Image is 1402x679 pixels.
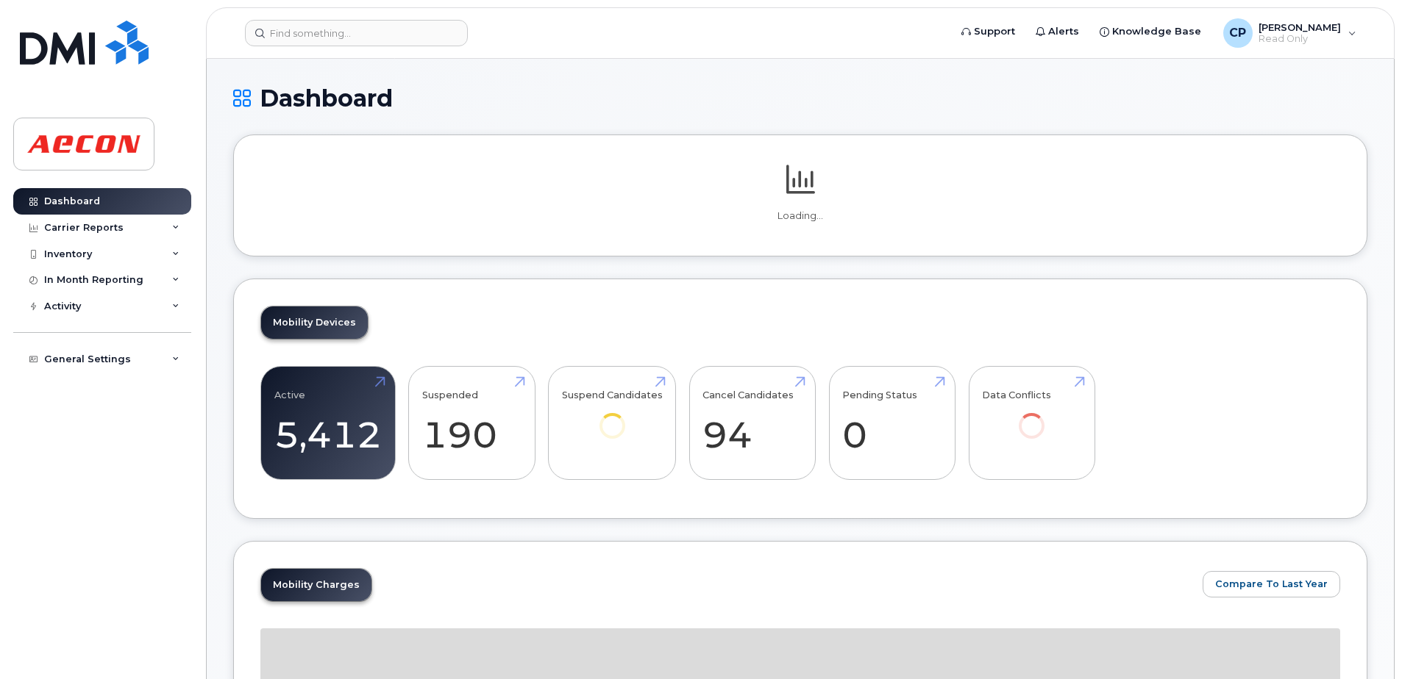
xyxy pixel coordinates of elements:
a: Active 5,412 [274,375,382,472]
a: Data Conflicts [982,375,1081,459]
span: Compare To Last Year [1215,577,1328,591]
a: Pending Status 0 [842,375,942,472]
h1: Dashboard [233,85,1367,111]
a: Suspended 190 [422,375,522,472]
a: Suspend Candidates [562,375,663,459]
p: Loading... [260,209,1340,223]
a: Cancel Candidates 94 [702,375,802,472]
a: Mobility Charges [261,569,371,601]
button: Compare To Last Year [1203,571,1340,597]
a: Mobility Devices [261,306,368,339]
